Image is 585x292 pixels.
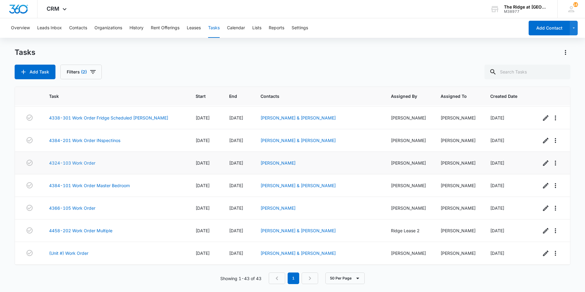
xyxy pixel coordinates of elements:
[196,205,210,211] span: [DATE]
[441,250,476,256] div: [PERSON_NAME]
[261,138,336,143] a: [PERSON_NAME] & [PERSON_NAME]
[490,93,517,99] span: Created Date
[292,18,308,38] button: Settings
[229,93,237,99] span: End
[504,5,548,9] div: account name
[229,115,243,120] span: [DATE]
[81,70,87,74] span: (2)
[47,5,59,12] span: CRM
[441,227,476,234] div: [PERSON_NAME]
[49,160,95,166] a: 4324-103 Work Order
[49,227,112,234] a: 4458-202 Work Order Multiple
[229,160,243,166] span: [DATE]
[484,65,570,79] input: Search Tasks
[490,138,504,143] span: [DATE]
[129,18,144,38] button: History
[261,251,336,256] a: [PERSON_NAME] & [PERSON_NAME]
[261,160,296,166] a: [PERSON_NAME]
[288,272,299,284] em: 1
[60,65,102,79] button: Filters(2)
[229,251,243,256] span: [DATE]
[573,2,578,7] div: notifications count
[561,48,570,57] button: Actions
[229,138,243,143] span: [DATE]
[269,18,284,38] button: Reports
[325,272,365,284] button: 50 Per Page
[261,93,367,99] span: Contacts
[441,160,476,166] div: [PERSON_NAME]
[490,183,504,188] span: [DATE]
[15,48,35,57] h1: Tasks
[187,18,201,38] button: Leases
[441,182,476,189] div: [PERSON_NAME]
[252,18,261,38] button: Lists
[69,18,87,38] button: Contacts
[269,272,318,284] nav: Pagination
[261,115,336,120] a: [PERSON_NAME] & [PERSON_NAME]
[49,250,88,256] a: (Unit #) Work Order
[94,18,122,38] button: Organizations
[49,137,120,144] a: 4384-201 Work Order INspectinos
[573,2,578,7] span: 141
[490,251,504,256] span: [DATE]
[391,93,417,99] span: Assigned By
[529,21,570,35] button: Add Contact
[391,115,426,121] div: [PERSON_NAME]
[220,275,261,282] p: Showing 1-43 of 43
[490,228,504,233] span: [DATE]
[391,205,426,211] div: [PERSON_NAME]
[196,228,210,233] span: [DATE]
[196,138,210,143] span: [DATE]
[490,205,504,211] span: [DATE]
[490,160,504,166] span: [DATE]
[196,93,206,99] span: Start
[441,137,476,144] div: [PERSON_NAME]
[391,227,426,234] div: Ridge Lease 2
[261,183,336,188] a: [PERSON_NAME] & [PERSON_NAME]
[37,18,62,38] button: Leads Inbox
[261,228,336,233] a: [PERSON_NAME] & [PERSON_NAME]
[441,93,467,99] span: Assigned To
[49,205,95,211] a: 4366-105 Work Order
[196,115,210,120] span: [DATE]
[49,115,168,121] a: 4338-301 Work Order Fridge Scheduled [PERSON_NAME]
[490,115,504,120] span: [DATE]
[229,205,243,211] span: [DATE]
[504,9,548,14] div: account id
[441,205,476,211] div: [PERSON_NAME]
[49,182,130,189] a: 4384-101 Work Order Master Bedroom
[229,228,243,233] span: [DATE]
[441,115,476,121] div: [PERSON_NAME]
[391,182,426,189] div: [PERSON_NAME]
[151,18,179,38] button: Rent Offerings
[261,205,296,211] a: [PERSON_NAME]
[49,93,172,99] span: Task
[227,18,245,38] button: Calendar
[229,183,243,188] span: [DATE]
[196,251,210,256] span: [DATE]
[196,183,210,188] span: [DATE]
[391,160,426,166] div: [PERSON_NAME]
[391,137,426,144] div: [PERSON_NAME]
[196,160,210,166] span: [DATE]
[11,18,30,38] button: Overview
[15,65,55,79] button: Add Task
[391,250,426,256] div: [PERSON_NAME]
[208,18,220,38] button: Tasks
